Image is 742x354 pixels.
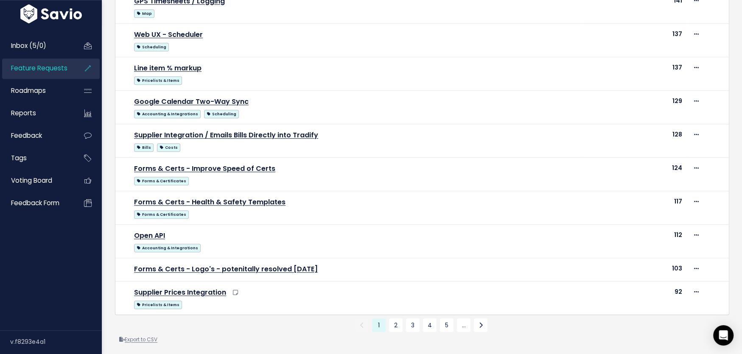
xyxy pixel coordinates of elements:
a: Bills [134,142,154,152]
td: 103 [582,258,687,282]
td: 124 [582,158,687,191]
a: Costs [157,142,180,152]
span: Forms & Certificates [134,210,189,219]
a: Voting Board [2,171,70,190]
span: Reports [11,109,36,117]
td: 128 [582,124,687,158]
span: Feature Requests [11,64,67,72]
a: Forms & Certs - Improve Speed of Certs [134,164,275,173]
span: Accounting & Integrations [134,244,201,252]
a: Line item % markup [134,63,202,73]
span: 1 [372,318,386,332]
a: Inbox (5/0) [2,36,70,56]
span: Roadmaps [11,86,46,95]
a: Export to CSV [119,336,157,343]
a: Map [134,8,154,18]
a: Open API [134,231,165,240]
span: Bills [134,143,154,152]
a: 4 [423,318,437,332]
span: Costs [157,143,180,152]
td: 137 [582,57,687,91]
a: Pricelists & Items [134,75,182,85]
a: 5 [440,318,454,332]
img: logo-white.9d6f32f41409.svg [18,4,84,23]
a: Pricelists & Items [134,299,182,309]
a: Forms & Certificates [134,209,189,219]
span: Feedback [11,131,42,140]
a: Feature Requests [2,59,70,78]
div: v.f8293e4a1 [10,331,102,353]
a: Feedback form [2,193,70,213]
a: Supplier Prices Integration [134,287,226,297]
a: Supplier Integration / Emails Bills Directly into Tradify [134,130,318,140]
span: Pricelists & Items [134,76,182,85]
a: Feedback [2,126,70,145]
td: 137 [582,24,687,57]
a: Roadmaps [2,81,70,100]
a: 3 [406,318,420,332]
td: 117 [582,191,687,225]
a: Google Calendar Two-Way Sync [134,97,249,106]
span: Accounting & Integrations [134,110,201,118]
a: Forms & Certs - Logo's - potenitally resolved [DATE] [134,264,318,274]
div: Open Intercom Messenger [713,325,734,346]
span: Tags [11,153,27,162]
span: Voting Board [11,176,52,185]
a: Accounting & Integrations [134,108,201,119]
td: 92 [582,282,687,315]
td: 112 [582,225,687,258]
a: 2 [389,318,403,332]
span: Inbox (5/0) [11,41,46,50]
a: Tags [2,148,70,168]
a: Accounting & Integrations [134,242,201,253]
a: … [457,318,470,332]
span: Forms & Certificates [134,177,189,185]
a: Scheduling [204,108,239,119]
span: Scheduling [204,110,239,118]
a: Reports [2,103,70,123]
span: Pricelists & Items [134,301,182,309]
a: Web UX - Scheduler [134,30,203,39]
td: 129 [582,91,687,124]
a: Forms & Certificates [134,175,189,186]
a: Forms & Certs - Health & Safety Templates [134,197,286,207]
a: Scheduling [134,41,169,52]
span: Map [134,9,154,18]
span: Scheduling [134,43,169,51]
span: Feedback form [11,198,59,207]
